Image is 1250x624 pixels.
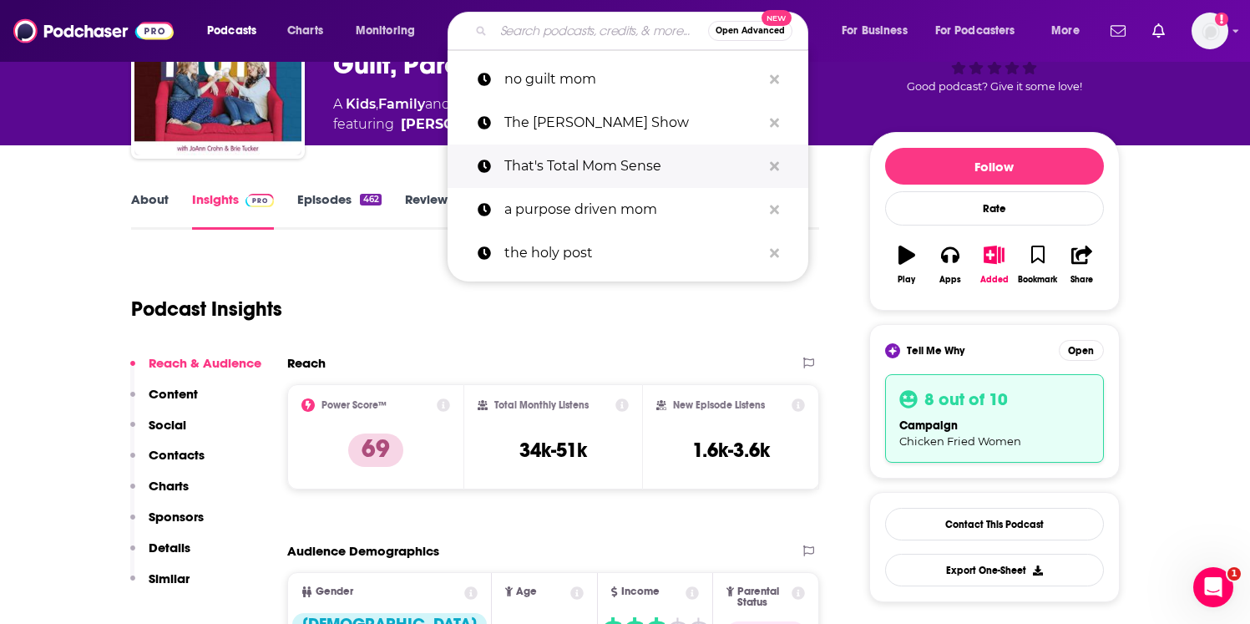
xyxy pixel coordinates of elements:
[888,346,898,356] img: tell me why sparkle
[425,96,451,112] span: and
[504,101,762,145] p: The Kara Goldin Show
[939,275,961,285] div: Apps
[360,194,381,205] div: 462
[673,399,765,411] h2: New Episode Listens
[980,275,1009,285] div: Added
[448,188,808,231] a: a purpose driven mom
[348,434,403,467] p: 69
[149,386,198,402] p: Content
[448,101,808,145] a: The [PERSON_NAME] Show
[885,554,1104,586] button: Export One-Sheet
[716,27,785,35] span: Open Advanced
[448,231,808,275] a: the holy post
[448,145,808,188] a: That's Total Mom Sense
[376,96,378,112] span: ,
[378,96,425,112] a: Family
[149,540,190,556] p: Details
[131,297,282,322] h1: Podcast Insights
[448,58,808,101] a: no guilt mom
[1193,567,1233,607] iframe: Intercom live chat
[321,399,387,411] h2: Power Score™
[493,18,708,44] input: Search podcasts, credits, & more...
[130,571,190,601] button: Similar
[149,509,204,525] p: Sponsors
[899,419,958,433] span: campaign
[899,434,1021,448] span: Chicken Fried Women
[149,355,261,371] p: Reach & Audience
[708,21,792,41] button: Open AdvancedNew
[297,191,381,230] a: Episodes462
[276,18,333,44] a: Charts
[762,10,792,26] span: New
[1104,17,1132,45] a: Show notifications dropdown
[130,386,198,417] button: Content
[333,114,574,134] span: featuring
[245,194,275,207] img: Podchaser Pro
[131,191,169,230] a: About
[842,19,908,43] span: For Business
[924,18,1040,44] button: open menu
[149,571,190,586] p: Similar
[1192,13,1228,49] img: User Profile
[149,417,186,433] p: Social
[929,235,972,295] button: Apps
[1070,275,1093,285] div: Share
[192,191,275,230] a: InsightsPodchaser Pro
[287,19,323,43] span: Charts
[149,478,189,494] p: Charts
[401,114,520,134] a: Joann Crohn
[1016,235,1060,295] button: Bookmark
[885,148,1104,185] button: Follow
[935,19,1015,43] span: For Podcasters
[504,145,762,188] p: That's Total Mom Sense
[830,18,929,44] button: open menu
[463,12,824,50] div: Search podcasts, credits, & more...
[149,447,205,463] p: Contacts
[1060,235,1103,295] button: Share
[907,344,964,358] span: Tell Me Why
[130,509,204,540] button: Sponsors
[356,19,415,43] span: Monitoring
[504,188,762,231] p: a purpose driven mom
[1192,13,1228,49] span: Logged in as EllaRoseMurphy
[885,191,1104,226] div: Rate
[130,447,205,478] button: Contacts
[885,235,929,295] button: Play
[130,355,261,386] button: Reach & Audience
[737,586,789,608] span: Parental Status
[344,18,437,44] button: open menu
[621,586,660,597] span: Income
[924,388,1008,410] h3: 8 out of 10
[13,15,174,47] img: Podchaser - Follow, Share and Rate Podcasts
[907,80,1082,93] span: Good podcast? Give it some love!
[1192,13,1228,49] button: Show profile menu
[519,438,587,463] h3: 34k-51k
[405,191,453,230] a: Reviews
[1059,340,1104,361] button: Open
[346,96,376,112] a: Kids
[898,275,915,285] div: Play
[1018,275,1057,285] div: Bookmark
[1215,13,1228,26] svg: Email not verified
[287,355,326,371] h2: Reach
[1146,17,1172,45] a: Show notifications dropdown
[316,586,353,597] span: Gender
[333,94,574,134] div: A podcast
[494,399,589,411] h2: Total Monthly Listens
[1040,18,1101,44] button: open menu
[130,417,186,448] button: Social
[1227,567,1241,581] span: 1
[516,586,537,597] span: Age
[885,508,1104,540] a: Contact This Podcast
[207,19,256,43] span: Podcasts
[195,18,278,44] button: open menu
[504,231,762,275] p: the holy post
[1051,19,1080,43] span: More
[130,540,190,571] button: Details
[130,478,189,509] button: Charts
[692,438,770,463] h3: 1.6k-3.6k
[972,235,1015,295] button: Added
[504,58,762,101] p: no guilt mom
[287,543,439,559] h2: Audience Demographics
